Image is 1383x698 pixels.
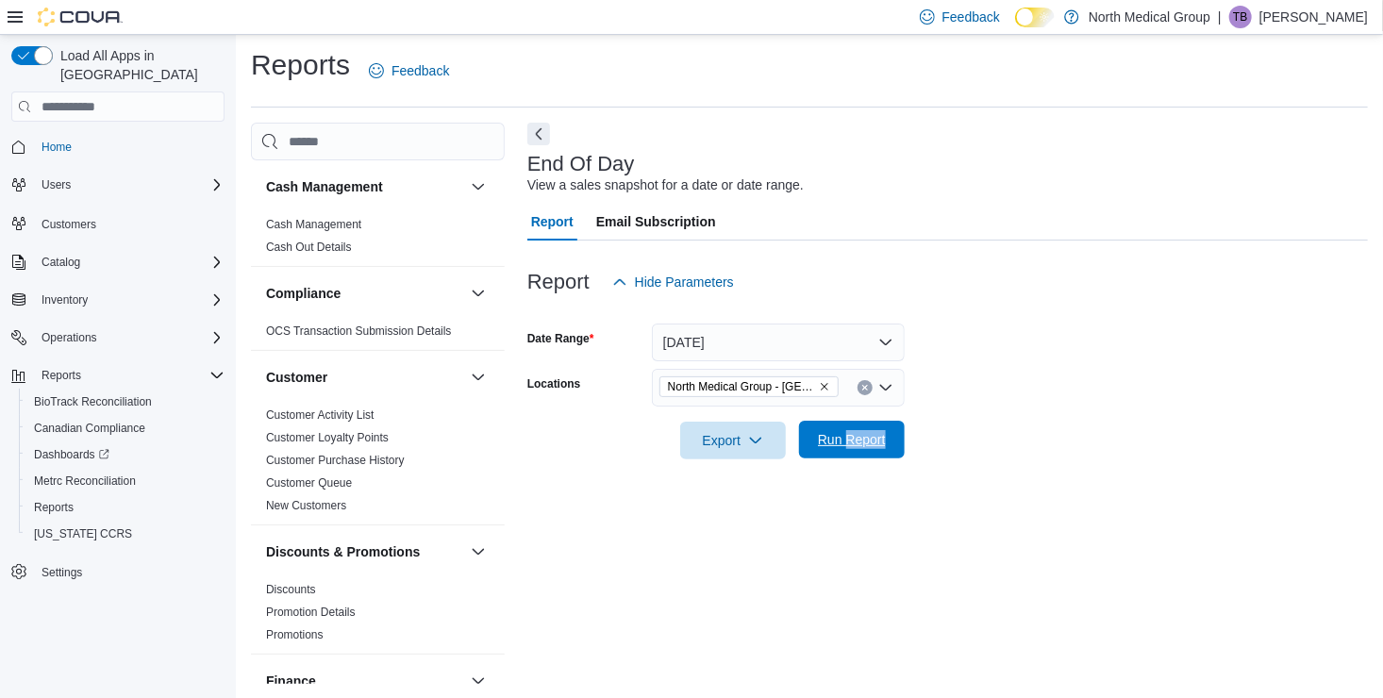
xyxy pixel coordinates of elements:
[266,672,463,690] button: Finance
[34,326,105,349] button: Operations
[4,133,232,160] button: Home
[266,542,463,561] button: Discounts & Promotions
[266,431,389,444] a: Customer Loyalty Points
[34,526,132,541] span: [US_STATE] CCRS
[818,430,886,449] span: Run Report
[42,368,81,383] span: Reports
[266,284,463,303] button: Compliance
[26,470,143,492] a: Metrc Reconciliation
[531,203,574,241] span: Report
[34,211,225,235] span: Customers
[652,324,905,361] button: [DATE]
[266,324,452,338] a: OCS Transaction Submission Details
[34,561,90,584] a: Settings
[42,140,72,155] span: Home
[1089,6,1210,28] p: North Medical Group
[266,217,361,232] span: Cash Management
[635,273,734,291] span: Hide Parameters
[467,540,490,563] button: Discounts & Promotions
[26,443,225,466] span: Dashboards
[42,565,82,580] span: Settings
[266,475,352,490] span: Customer Queue
[942,8,1000,26] span: Feedback
[251,213,505,266] div: Cash Management
[42,292,88,307] span: Inventory
[34,364,89,387] button: Reports
[19,494,232,521] button: Reports
[266,408,375,422] a: Customer Activity List
[527,175,804,195] div: View a sales snapshot for a date or date range.
[659,376,839,397] span: North Medical Group - Hillsboro
[11,125,225,635] nav: Complex example
[266,499,346,512] a: New Customers
[34,289,225,311] span: Inventory
[19,521,232,547] button: [US_STATE] CCRS
[527,331,594,346] label: Date Range
[467,670,490,692] button: Finance
[4,209,232,237] button: Customers
[26,470,225,492] span: Metrc Reconciliation
[266,368,463,387] button: Customer
[467,366,490,389] button: Customer
[527,271,590,293] h3: Report
[19,389,232,415] button: BioTrack Reconciliation
[26,523,225,545] span: Washington CCRS
[266,368,327,387] h3: Customer
[266,177,463,196] button: Cash Management
[266,241,352,254] a: Cash Out Details
[4,249,232,275] button: Catalog
[34,135,225,158] span: Home
[799,421,905,458] button: Run Report
[42,330,97,345] span: Operations
[34,136,79,158] a: Home
[266,498,346,513] span: New Customers
[1015,27,1016,28] span: Dark Mode
[1233,6,1247,28] span: TB
[42,177,71,192] span: Users
[361,52,457,90] a: Feedback
[34,174,225,196] span: Users
[596,203,716,241] span: Email Subscription
[266,582,316,597] span: Discounts
[266,672,316,690] h3: Finance
[26,443,117,466] a: Dashboards
[266,453,405,468] span: Customer Purchase History
[858,380,873,395] button: Clear input
[4,287,232,313] button: Inventory
[680,422,786,459] button: Export
[34,251,225,274] span: Catalog
[34,289,95,311] button: Inventory
[26,391,159,413] a: BioTrack Reconciliation
[34,174,78,196] button: Users
[34,394,152,409] span: BioTrack Reconciliation
[266,628,324,641] a: Promotions
[527,376,581,391] label: Locations
[266,605,356,620] span: Promotion Details
[4,362,232,389] button: Reports
[266,218,361,231] a: Cash Management
[38,8,123,26] img: Cova
[251,320,505,350] div: Compliance
[26,417,153,440] a: Canadian Compliance
[266,284,341,303] h3: Compliance
[4,558,232,586] button: Settings
[34,560,225,584] span: Settings
[4,324,232,351] button: Operations
[19,468,232,494] button: Metrc Reconciliation
[878,380,893,395] button: Open list of options
[42,217,96,232] span: Customers
[34,326,225,349] span: Operations
[34,447,109,462] span: Dashboards
[467,175,490,198] button: Cash Management
[1259,6,1368,28] p: [PERSON_NAME]
[19,415,232,441] button: Canadian Compliance
[26,391,225,413] span: BioTrack Reconciliation
[26,523,140,545] a: [US_STATE] CCRS
[26,496,225,519] span: Reports
[251,46,350,84] h1: Reports
[668,377,815,396] span: North Medical Group - [GEOGRAPHIC_DATA]
[266,324,452,339] span: OCS Transaction Submission Details
[266,430,389,445] span: Customer Loyalty Points
[1229,6,1252,28] div: Terrah Basler
[4,172,232,198] button: Users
